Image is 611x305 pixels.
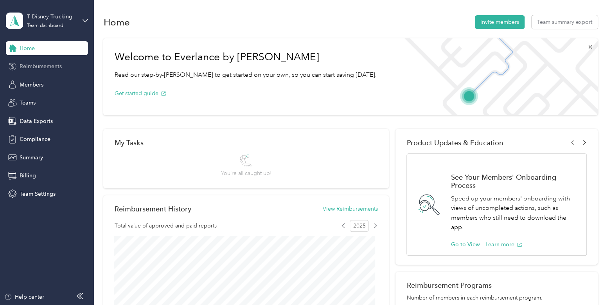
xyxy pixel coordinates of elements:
[350,220,368,232] span: 2025
[20,62,62,70] span: Reimbursements
[114,205,191,213] h2: Reimbursement History
[451,240,480,249] button: Go to View
[20,171,36,180] span: Billing
[20,81,43,89] span: Members
[114,70,376,80] p: Read our step-by-[PERSON_NAME] to get started on your own, so you can start saving [DATE].
[485,240,522,249] button: Learn more
[27,13,76,21] div: T Disney Trucking
[451,194,578,232] p: Speed up your members' onboarding with views of uncompleted actions, such as members who still ne...
[20,117,53,125] span: Data Exports
[114,139,377,147] div: My Tasks
[406,139,503,147] span: Product Updates & Education
[451,173,578,189] h1: See Your Members' Onboarding Process
[406,294,586,302] p: Number of members in each reimbursement program.
[20,190,56,198] span: Team Settings
[532,15,598,29] button: Team summary export
[20,153,43,162] span: Summary
[406,281,586,289] h2: Reimbursement Programs
[567,261,611,305] iframe: Everlance-gr Chat Button Frame
[4,293,44,301] button: Help center
[397,38,597,115] img: Welcome to everlance
[20,99,36,107] span: Teams
[221,169,271,177] span: You’re all caught up!
[323,205,378,213] button: View Reimbursements
[114,89,166,97] button: Get started guide
[20,135,50,143] span: Compliance
[20,44,35,52] span: Home
[103,18,129,26] h1: Home
[114,222,216,230] span: Total value of approved and paid reports
[114,51,376,63] h1: Welcome to Everlance by [PERSON_NAME]
[475,15,525,29] button: Invite members
[27,23,63,28] div: Team dashboard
